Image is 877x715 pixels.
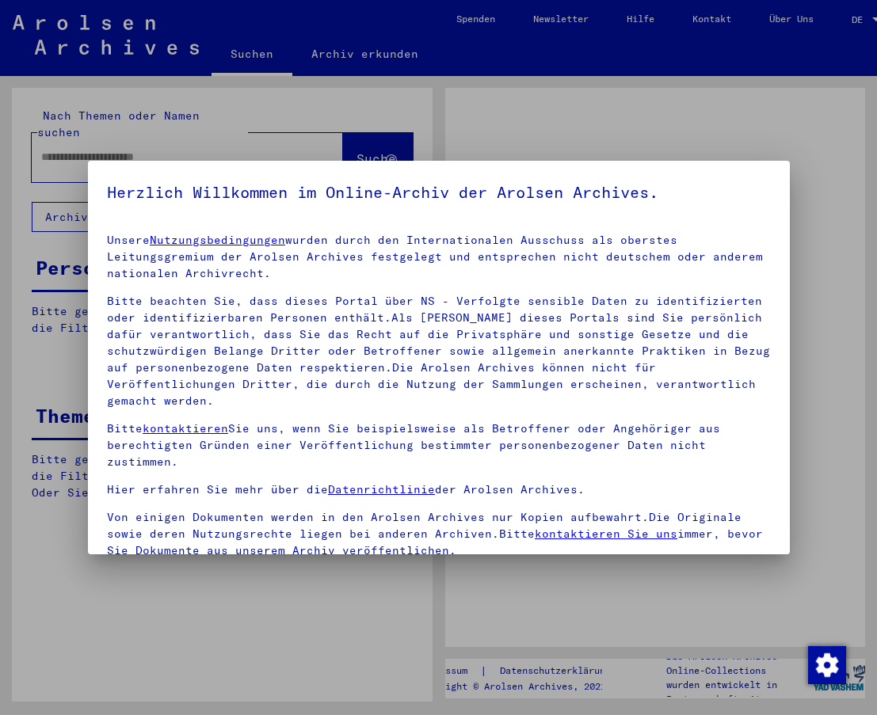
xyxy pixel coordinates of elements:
a: Datenrichtlinie [328,482,435,496]
div: Zustimmung ändern [807,645,845,683]
p: Bitte Sie uns, wenn Sie beispielsweise als Betroffener oder Angehöriger aus berechtigten Gründen ... [107,420,771,470]
h5: Herzlich Willkommen im Online-Archiv der Arolsen Archives. [107,180,771,205]
a: kontaktieren Sie uns [535,527,677,541]
a: kontaktieren [143,421,228,435]
img: Zustimmung ändern [808,646,846,684]
p: Von einigen Dokumenten werden in den Arolsen Archives nur Kopien aufbewahrt.Die Originale sowie d... [107,509,771,559]
a: Nutzungsbedingungen [150,233,285,247]
p: Bitte beachten Sie, dass dieses Portal über NS - Verfolgte sensible Daten zu identifizierten oder... [107,293,771,409]
p: Unsere wurden durch den Internationalen Ausschuss als oberstes Leitungsgremium der Arolsen Archiv... [107,232,771,282]
p: Hier erfahren Sie mehr über die der Arolsen Archives. [107,481,771,498]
